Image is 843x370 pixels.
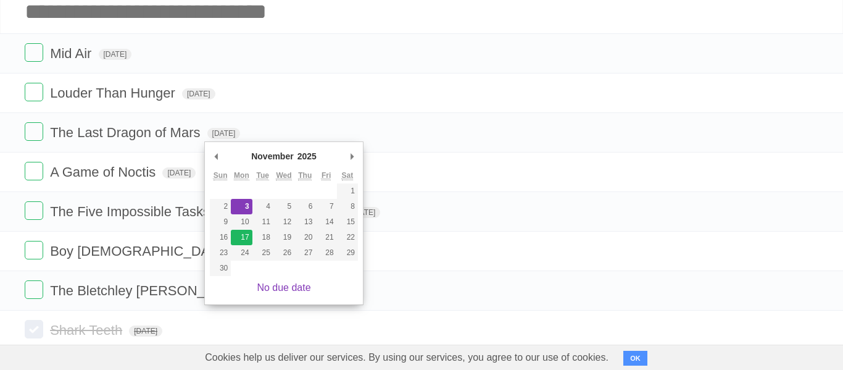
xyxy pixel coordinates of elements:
[210,261,231,276] button: 30
[337,214,358,230] button: 15
[257,282,310,293] a: No due date
[231,214,252,230] button: 10
[294,245,315,261] button: 27
[162,167,196,179] span: [DATE]
[25,43,43,62] label: Done
[50,204,343,219] span: The Five Impossible Tasks of [PERSON_NAME]
[249,147,295,166] div: November
[273,230,294,245] button: 19
[214,171,228,180] abbr: Sunday
[25,162,43,180] label: Done
[342,171,354,180] abbr: Saturday
[231,230,252,245] button: 17
[50,283,251,298] span: The Bletchley [PERSON_NAME]
[273,245,294,261] button: 26
[623,351,647,366] button: OK
[231,245,252,261] button: 24
[346,147,358,166] button: Next Month
[182,88,215,99] span: [DATE]
[210,199,231,214] button: 2
[298,171,312,180] abbr: Thursday
[50,322,125,338] span: Shark Teeth
[273,199,294,214] button: 5
[296,147,318,166] div: 2025
[25,320,43,338] label: Done
[50,125,203,140] span: The Last Dragon of Mars
[252,199,273,214] button: 4
[210,147,222,166] button: Previous Month
[231,199,252,214] button: 3
[294,199,315,214] button: 6
[25,241,43,259] label: Done
[252,214,273,230] button: 11
[210,245,231,261] button: 23
[25,83,43,101] label: Done
[337,245,358,261] button: 29
[50,164,159,180] span: A Game of Noctis
[315,199,336,214] button: 7
[25,201,43,220] label: Done
[273,214,294,230] button: 12
[337,230,358,245] button: 22
[210,230,231,245] button: 16
[193,345,621,370] span: Cookies help us deliver our services. By using our services, you agree to our use of cookies.
[256,171,268,180] abbr: Tuesday
[294,230,315,245] button: 20
[315,230,336,245] button: 21
[294,214,315,230] button: 13
[315,245,336,261] button: 28
[347,207,381,218] span: [DATE]
[129,326,162,337] span: [DATE]
[210,214,231,230] button: 9
[337,199,358,214] button: 8
[25,280,43,299] label: Done
[25,122,43,141] label: Done
[315,214,336,230] button: 14
[276,171,291,180] abbr: Wednesday
[252,245,273,261] button: 25
[50,46,94,61] span: Mid Air
[207,128,241,139] span: [DATE]
[50,243,243,259] span: Boy [DEMOGRAPHIC_DATA].0
[322,171,331,180] abbr: Friday
[337,183,358,199] button: 1
[252,230,273,245] button: 18
[50,85,178,101] span: Louder Than Hunger
[234,171,249,180] abbr: Monday
[99,49,132,60] span: [DATE]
